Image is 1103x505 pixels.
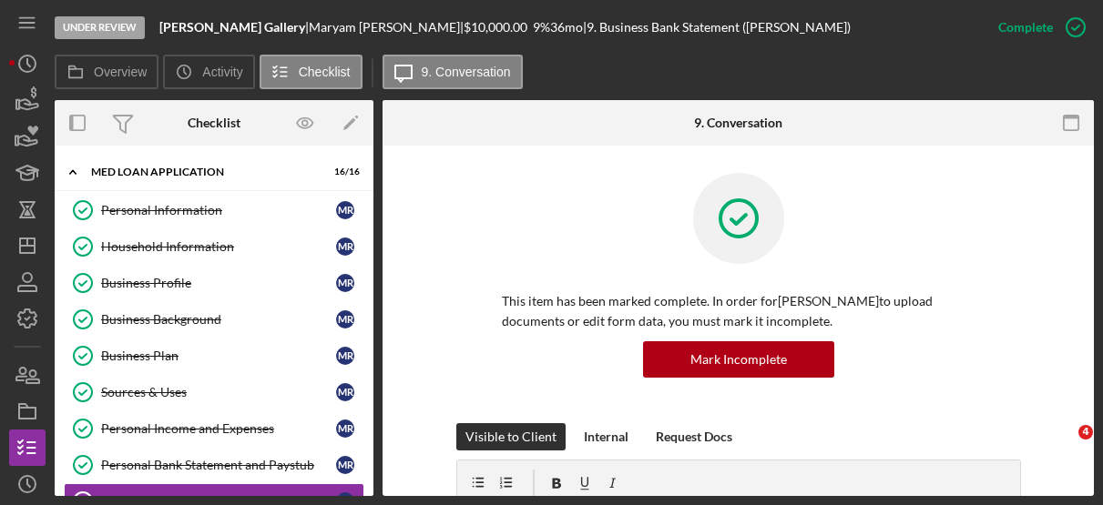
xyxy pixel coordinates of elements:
b: [PERSON_NAME] Gallery [159,19,305,35]
div: Sources & Uses [101,385,336,399]
button: Checklist [260,55,363,89]
a: Business ProfileMR [64,265,364,301]
div: Personal Information [101,203,336,217]
label: Activity [202,65,242,79]
div: Visible to Client [465,423,557,450]
button: Mark Incomplete [643,341,834,378]
iframe: Intercom live chat [1041,425,1085,469]
div: Complete [998,9,1053,45]
a: Household InformationMR [64,228,364,265]
div: Personal Bank Statement and Paystub [101,458,336,472]
button: Request Docs [647,423,741,450]
div: | 9. Business Bank Statement ([PERSON_NAME]) [583,20,851,35]
div: M R [336,237,354,256]
button: Overview [55,55,158,89]
div: $10,000.00 [464,20,533,35]
div: M R [336,201,354,219]
div: Checklist [188,116,240,130]
div: 9 % [533,20,550,35]
div: MED Loan Application [91,167,314,177]
div: 36 mo [550,20,583,35]
div: Business Profile [101,276,336,290]
div: M R [336,274,354,292]
a: Personal InformationMR [64,192,364,228]
div: 9. Conversation [694,116,782,130]
label: 9. Conversation [422,65,511,79]
button: Activity [163,55,254,89]
div: Personal Income and Expenses [101,421,336,436]
div: Household Information [101,239,336,254]
div: M R [336,456,354,474]
button: Complete [980,9,1094,45]
div: Maryam [PERSON_NAME] | [309,20,464,35]
span: 4 [1078,425,1093,439]
div: M R [336,383,354,401]
a: Personal Bank Statement and PaystubMR [64,447,364,483]
a: Personal Income and ExpensesMR [64,410,364,447]
div: 16 / 16 [327,167,360,177]
button: Visible to Client [456,423,566,450]
a: Sources & UsesMR [64,374,364,410]
div: Mark Incomplete [690,341,787,378]
div: M R [336,347,354,365]
button: Internal [575,423,638,450]
div: M R [336,419,354,438]
label: Checklist [299,65,351,79]
a: Business BackgroundMR [64,301,364,338]
div: Under Review [55,16,145,39]
a: Business PlanMR [64,338,364,374]
label: Overview [94,65,147,79]
div: M R [336,310,354,328]
div: Internal [584,423,628,450]
div: Request Docs [656,423,732,450]
button: 9. Conversation [383,55,523,89]
div: Business Background [101,312,336,327]
p: This item has been marked complete. In order for [PERSON_NAME] to upload documents or edit form d... [502,291,975,332]
div: | [159,20,309,35]
div: Business Plan [101,348,336,363]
